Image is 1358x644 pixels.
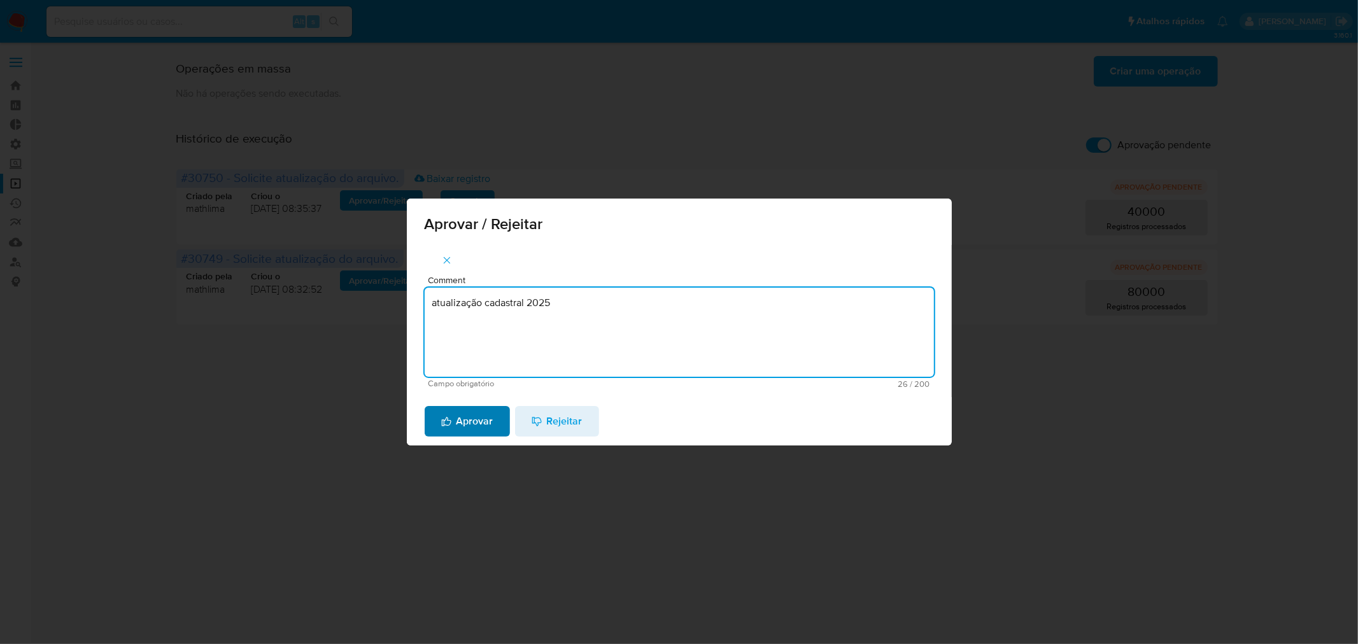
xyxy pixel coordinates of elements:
span: Comment [428,276,938,285]
span: Campo obrigatório [428,379,679,388]
button: Aprovar [425,406,510,437]
button: Rejeitar [515,406,599,437]
textarea: atualização cadastral 2025 [425,288,934,377]
span: Rejeitar [532,407,583,435]
span: Máximo 200 caracteres [679,380,930,388]
span: Aprovar / Rejeitar [425,216,934,232]
span: Aprovar [441,407,493,435]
